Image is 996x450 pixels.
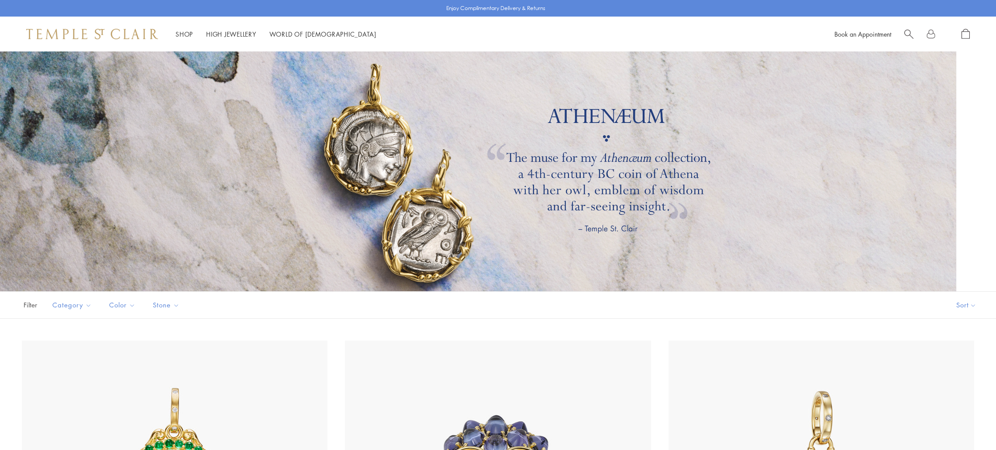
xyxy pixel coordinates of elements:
button: Color [103,295,142,315]
p: Enjoy Complimentary Delivery & Returns [446,4,545,13]
nav: Main navigation [176,29,376,40]
span: Stone [148,300,186,310]
button: Category [46,295,98,315]
button: Stone [146,295,186,315]
a: World of [DEMOGRAPHIC_DATA]World of [DEMOGRAPHIC_DATA] [269,30,376,38]
span: Category [48,300,98,310]
a: Search [904,29,913,40]
a: Book an Appointment [834,30,891,38]
a: High JewelleryHigh Jewellery [206,30,256,38]
a: ShopShop [176,30,193,38]
img: Temple St. Clair [26,29,158,39]
span: Color [105,300,142,310]
a: Open Shopping Bag [962,29,970,40]
button: Show sort by [937,292,996,318]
